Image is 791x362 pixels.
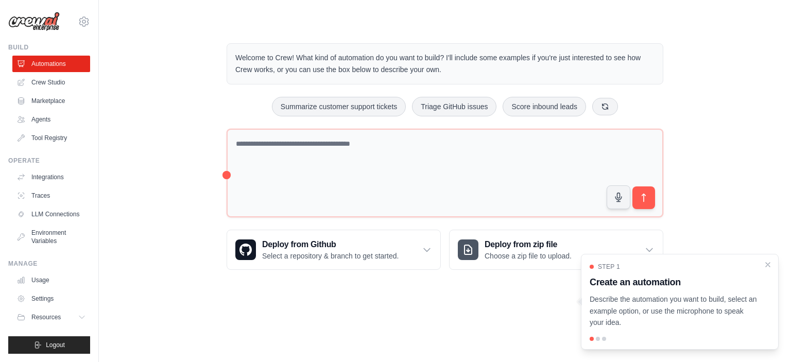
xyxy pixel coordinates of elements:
div: Operate [8,157,90,165]
button: Triage GitHub issues [412,97,496,116]
div: Manage [8,260,90,268]
a: Usage [12,272,90,288]
h3: Deploy from zip file [485,238,572,251]
span: Step 1 [598,263,620,271]
p: Choose a zip file to upload. [485,251,572,261]
button: Summarize customer support tickets [272,97,406,116]
img: Logo [8,12,60,31]
p: Welcome to Crew! What kind of automation do you want to build? I'll include some examples if you'... [235,52,655,76]
a: Environment Variables [12,225,90,249]
p: Select a repository & branch to get started. [262,251,399,261]
a: LLM Connections [12,206,90,222]
h3: Create an automation [590,275,758,289]
a: Agents [12,111,90,128]
p: Describe the automation you want to build, select an example option, or use the microphone to spe... [590,294,758,329]
div: Build [8,43,90,51]
a: Automations [12,56,90,72]
a: Crew Studio [12,74,90,91]
span: Resources [31,313,61,321]
a: Marketplace [12,93,90,109]
button: Logout [8,336,90,354]
button: Resources [12,309,90,325]
button: Score inbound leads [503,97,586,116]
span: Logout [46,341,65,349]
a: Tool Registry [12,130,90,146]
a: Settings [12,290,90,307]
a: Traces [12,187,90,204]
iframe: Chat Widget [740,313,791,362]
h3: Deploy from Github [262,238,399,251]
button: Close walkthrough [764,261,772,269]
a: Integrations [12,169,90,185]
